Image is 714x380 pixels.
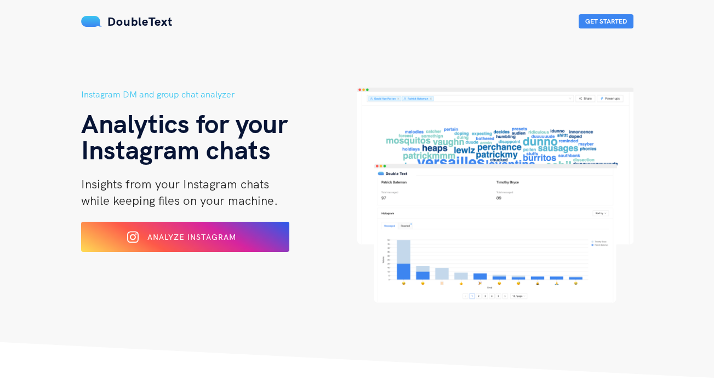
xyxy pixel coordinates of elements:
span: Instagram chats [81,133,271,166]
button: Analyze Instagram [81,222,289,252]
span: Insights from your Instagram chats [81,176,269,192]
a: Analyze Instagram [81,236,289,246]
span: while keeping files on your machine. [81,193,278,208]
button: Get Started [579,14,633,28]
a: DoubleText [81,14,173,29]
h5: Instagram DM and group chat analyzer [81,88,357,101]
img: hero [357,88,633,303]
span: DoubleText [107,14,173,29]
span: Analyze Instagram [147,232,236,242]
img: mS3x8y1f88AAAAABJRU5ErkJggg== [81,16,102,27]
span: Analytics for your [81,107,288,140]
